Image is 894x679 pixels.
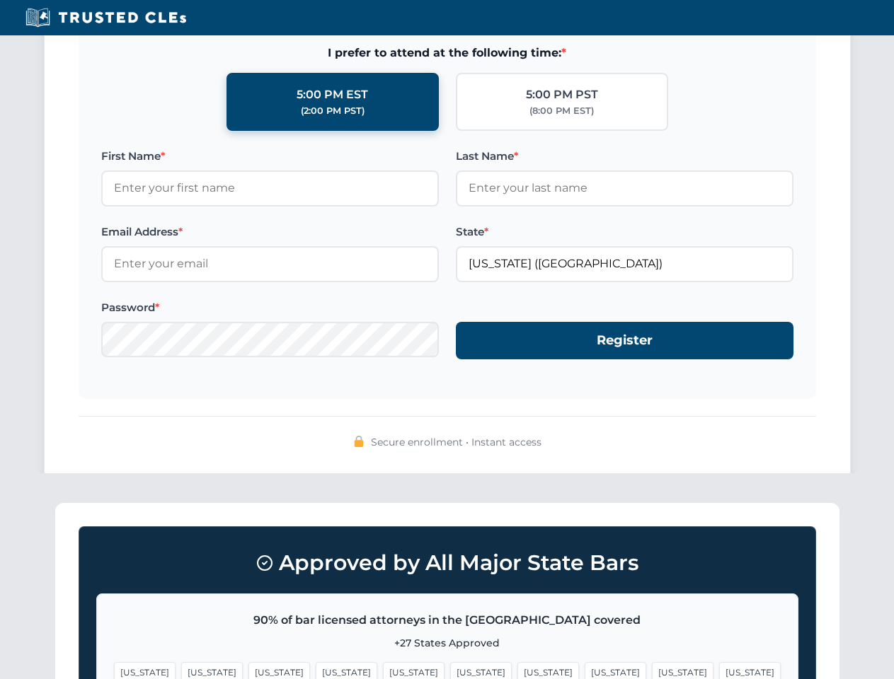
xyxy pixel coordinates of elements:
[456,170,793,206] input: Enter your last name
[114,635,781,651] p: +27 States Approved
[456,322,793,359] button: Register
[101,246,439,282] input: Enter your email
[371,434,541,450] span: Secure enrollment • Instant access
[96,544,798,582] h3: Approved by All Major State Bars
[456,148,793,165] label: Last Name
[297,86,368,104] div: 5:00 PM EST
[101,299,439,316] label: Password
[101,44,793,62] span: I prefer to attend at the following time:
[353,436,365,447] img: 🔒
[114,611,781,629] p: 90% of bar licensed attorneys in the [GEOGRAPHIC_DATA] covered
[529,104,594,118] div: (8:00 PM EST)
[101,148,439,165] label: First Name
[101,170,439,206] input: Enter your first name
[301,104,365,118] div: (2:00 PM PST)
[21,7,190,28] img: Trusted CLEs
[456,224,793,240] label: State
[101,224,439,240] label: Email Address
[526,86,598,104] div: 5:00 PM PST
[456,246,793,282] input: Florida (FL)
